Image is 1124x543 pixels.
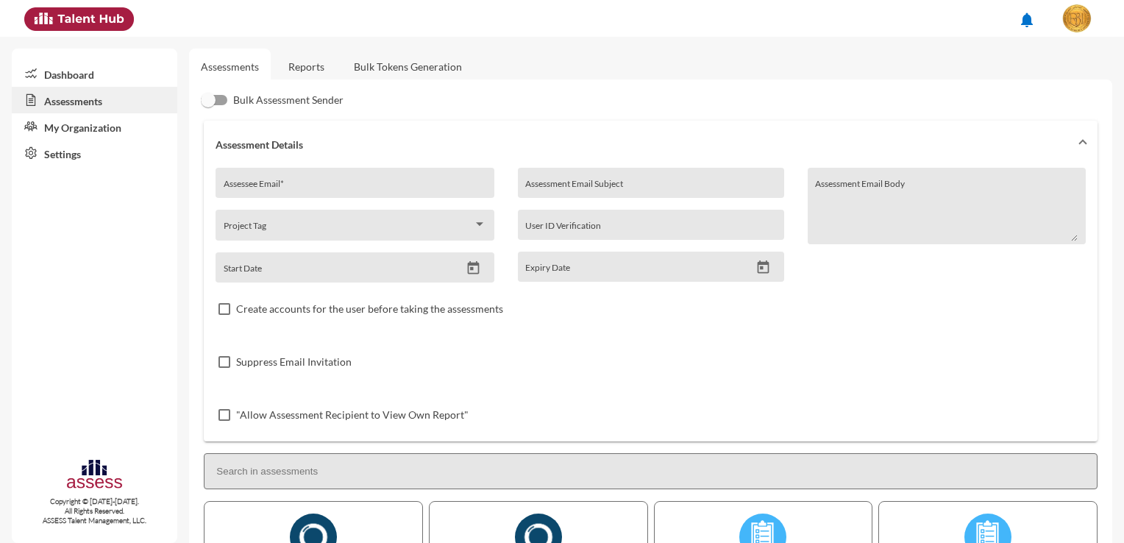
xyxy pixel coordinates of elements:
[204,168,1098,441] div: Assessment Details
[342,49,474,85] a: Bulk Tokens Generation
[233,91,344,109] span: Bulk Assessment Sender
[12,60,177,87] a: Dashboard
[236,300,503,318] span: Create accounts for the user before taking the assessments
[12,113,177,140] a: My Organization
[12,497,177,525] p: Copyright © [DATE]-[DATE]. All Rights Reserved. ASSESS Talent Management, LLC.
[65,458,124,494] img: assesscompany-logo.png
[204,121,1098,168] mat-expansion-panel-header: Assessment Details
[12,87,177,113] a: Assessments
[204,453,1098,489] input: Search in assessments
[236,406,469,424] span: "Allow Assessment Recipient to View Own Report"
[236,353,352,371] span: Suppress Email Invitation
[460,260,486,276] button: Open calendar
[1018,11,1036,29] mat-icon: notifications
[750,260,776,275] button: Open calendar
[12,140,177,166] a: Settings
[201,60,259,73] a: Assessments
[216,138,1068,151] mat-panel-title: Assessment Details
[277,49,336,85] a: Reports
